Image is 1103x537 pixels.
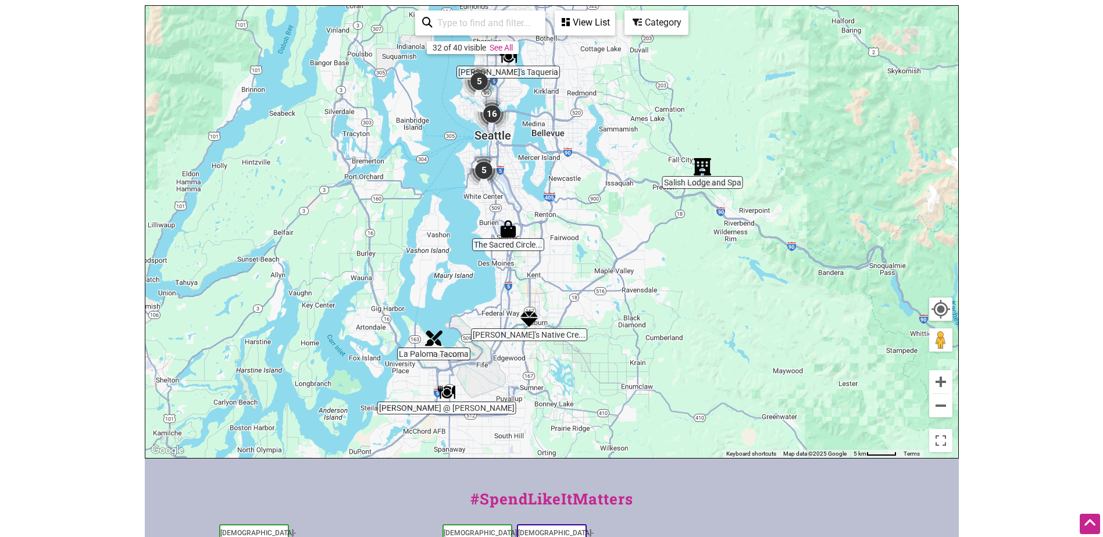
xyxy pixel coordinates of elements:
div: Category [626,12,687,34]
div: La Paloma Tacoma [420,325,447,352]
input: Type to find and filter... [433,12,538,34]
span: Map data ©2025 Google [783,450,847,457]
button: Your Location [929,298,952,321]
img: Google [148,443,187,458]
div: See a list of the visible businesses [555,10,615,35]
button: Map Scale: 5 km per 48 pixels [850,450,900,458]
button: Toggle fullscreen view [928,428,953,453]
a: Terms [904,450,920,457]
button: Keyboard shortcuts [726,450,776,458]
div: Type to search and filter [415,10,545,35]
div: #SpendLikeItMatters [145,488,959,522]
div: Nita's Native Creations [516,306,542,332]
div: View List [556,12,614,34]
div: 32 of 40 visible [433,43,486,52]
div: Scroll Back to Top [1080,514,1100,534]
div: 16 [470,92,514,136]
button: Zoom out [929,394,952,417]
div: Filter by category [624,10,688,35]
a: Open this area in Google Maps (opens a new window) [148,443,187,458]
span: 5 km [854,450,866,457]
div: Tibbitts @ Fern Hill [433,379,460,406]
div: 5 [462,148,506,192]
div: 5 [457,59,501,103]
div: The Sacred Circle Gift Shop [495,216,522,242]
a: See All [490,43,513,52]
div: Salish Lodge and Spa [689,153,716,180]
div: José's Taqueria [495,43,522,70]
button: Zoom in [929,370,952,393]
button: Drag Pegman onto the map to open Street View [929,328,952,352]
